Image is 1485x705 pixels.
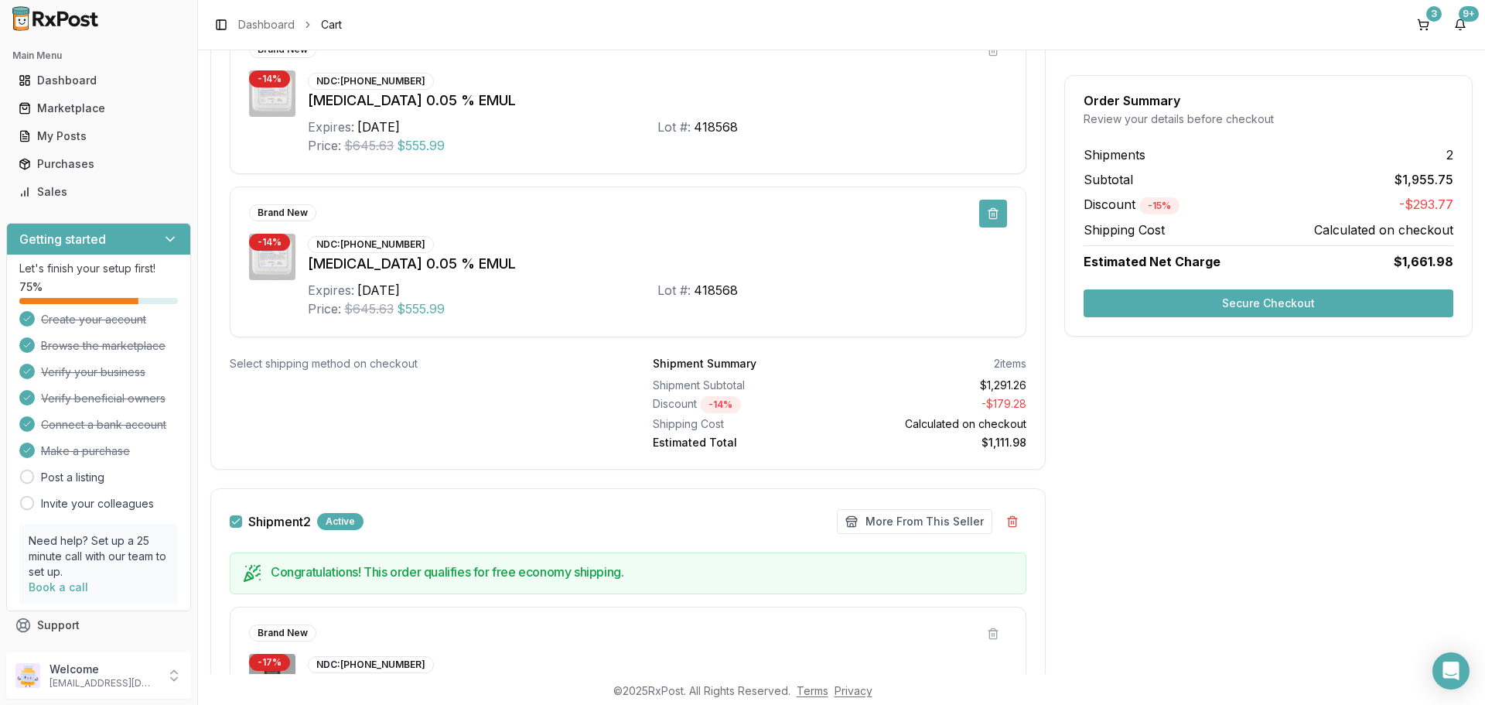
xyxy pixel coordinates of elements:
button: More From This Seller [837,509,992,534]
span: Feedback [37,645,90,661]
div: Expires: [308,281,354,299]
span: 2 [1446,145,1453,164]
div: Select shipping method on checkout [230,356,603,371]
p: Let's finish your setup first! [19,261,178,276]
div: Open Intercom Messenger [1432,652,1470,690]
div: Calculated on checkout [846,416,1027,432]
div: Marketplace [19,101,179,116]
span: $645.63 [344,299,394,318]
div: Expires: [308,118,354,136]
div: - 15 % [1139,197,1179,214]
div: - $179.28 [846,396,1027,413]
div: [DATE] [357,281,400,299]
span: Discount [1084,197,1179,212]
a: Dashboard [238,17,295,33]
div: 418568 [694,118,738,136]
span: Shipments [1084,145,1145,164]
span: $555.99 [397,136,445,155]
h5: Congratulations! This order qualifies for free economy shipping. [271,566,1013,578]
a: Privacy [835,684,872,697]
button: Sales [6,180,191,204]
span: Calculated on checkout [1314,221,1453,239]
a: Dashboard [12,67,185,94]
div: Lot #: [657,118,691,136]
div: Sales [19,184,179,200]
div: NDC: [PHONE_NUMBER] [308,73,434,90]
div: NDC: [PHONE_NUMBER] [308,236,434,253]
div: [MEDICAL_DATA] 0.05 % EMUL [308,90,1007,111]
div: Review your details before checkout [1084,111,1453,127]
div: NDC: [PHONE_NUMBER] [308,656,434,673]
div: Estimated Total [653,435,834,450]
div: Shipment Subtotal [653,378,834,393]
a: Purchases [12,150,185,178]
div: Order Summary [1084,94,1453,107]
img: Restasis 0.05 % EMUL [249,234,295,280]
a: Marketplace [12,94,185,122]
span: $1,955.75 [1395,170,1453,189]
span: Cart [321,17,342,33]
span: Connect a bank account [41,417,166,433]
span: $555.99 [397,299,445,318]
div: Purchases [19,156,179,172]
span: 75 % [19,279,43,295]
span: Verify your business [41,364,145,380]
div: Price: [308,136,341,155]
div: Shipping Cost [653,416,834,432]
span: $645.63 [344,136,394,155]
div: Discount [653,396,834,413]
span: -$293.77 [1399,195,1453,214]
button: My Posts [6,124,191,149]
span: Create your account [41,312,146,327]
button: Secure Checkout [1084,289,1453,317]
div: [DATE] [357,118,400,136]
div: - 17 % [249,654,290,671]
a: Invite your colleagues [41,496,154,512]
div: $1,291.26 [846,378,1027,393]
div: 418568 [694,281,738,299]
div: 9+ [1459,6,1479,22]
label: Shipment 2 [248,515,311,528]
button: Marketplace [6,96,191,121]
div: Active [317,513,364,530]
a: Sales [12,178,185,206]
div: [MEDICAL_DATA] 0.05 % EMUL [308,253,1007,275]
div: - 14 % [249,234,290,251]
div: $1,111.98 [846,435,1027,450]
div: Brand New [249,625,316,642]
button: 9+ [1448,12,1473,37]
a: Book a call [29,580,88,594]
span: $1,661.98 [1394,252,1453,271]
div: 3 [1426,6,1442,22]
p: Need help? Set up a 25 minute call with our team to set up. [29,533,169,580]
img: User avatar [15,663,40,688]
span: Verify beneficial owners [41,391,166,406]
img: RxPost Logo [6,6,105,31]
div: Brand New [249,204,316,221]
div: Lot #: [657,281,691,299]
button: Purchases [6,152,191,176]
button: Dashboard [6,68,191,93]
a: My Posts [12,122,185,150]
span: Make a purchase [41,443,130,459]
button: Feedback [6,639,191,667]
div: Dashboard [19,73,179,88]
p: Welcome [49,662,157,677]
div: [MEDICAL_DATA] 160-9-4.8 MCG/ACT AERO [308,673,1007,695]
div: Price: [308,299,341,318]
span: Browse the marketplace [41,338,166,354]
a: Post a listing [41,470,104,485]
h2: Main Menu [12,50,185,62]
p: [EMAIL_ADDRESS][DOMAIN_NAME] [49,677,157,690]
span: Shipping Cost [1084,221,1165,239]
button: 3 [1411,12,1435,37]
div: - 14 % [700,396,741,413]
div: 2 items [994,356,1026,371]
div: Shipment Summary [653,356,756,371]
img: Restasis 0.05 % EMUL [249,70,295,117]
div: - 14 % [249,70,290,87]
div: My Posts [19,128,179,144]
a: Terms [797,684,828,697]
h3: Getting started [19,230,106,248]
